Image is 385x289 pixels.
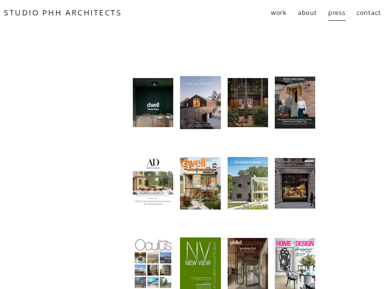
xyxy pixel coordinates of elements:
a: folder dropdown [271,4,287,21]
a: contact [357,4,381,21]
a: STUDIO PHH ARCHITECTS [4,7,122,18]
span: work [271,5,287,21]
a: about [298,4,318,21]
a: press [328,4,346,21]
